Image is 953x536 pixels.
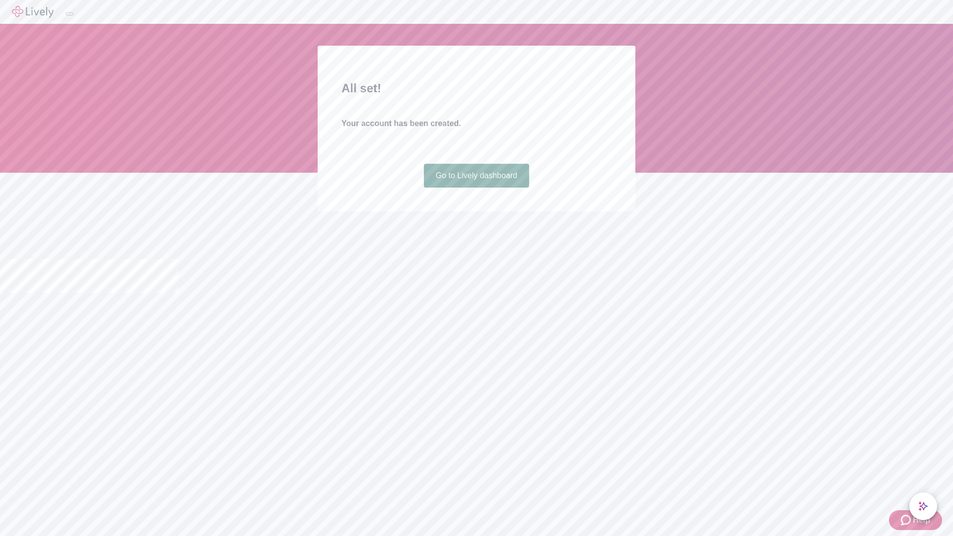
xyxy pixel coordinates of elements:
[909,492,937,520] button: chat
[918,501,928,511] svg: Lively AI Assistant
[66,12,73,15] button: Log out
[424,164,530,188] a: Go to Lively dashboard
[889,510,942,530] button: Zendesk support iconHelp
[12,6,54,18] img: Lively
[901,514,913,526] svg: Zendesk support icon
[341,118,612,130] h4: Your account has been created.
[913,514,930,526] span: Help
[341,79,612,97] h2: All set!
